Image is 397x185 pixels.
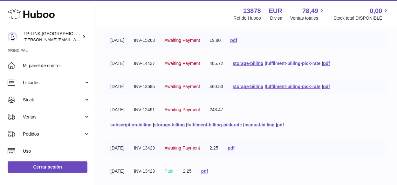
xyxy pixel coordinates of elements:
a: subscription-billing [110,122,152,127]
td: INV-15263 [129,33,160,48]
span: | [322,61,323,66]
td: INV-13423 [129,140,160,156]
span: 78,49 [302,7,318,15]
span: [PERSON_NAME][EMAIL_ADDRESS][DOMAIN_NAME] [24,37,127,42]
span: Paid [164,169,173,174]
td: 19.80 [205,33,225,48]
td: 2.25 [205,140,223,156]
a: storage-billing [233,61,263,66]
span: | [264,61,266,66]
span: Listados [23,80,84,86]
div: TP-LINK [GEOGRAPHIC_DATA], SOCIEDAD LIMITADA [24,31,81,43]
span: Mi panel de control [23,63,90,69]
a: storage-billing [233,84,263,89]
span: Uso [23,148,90,154]
div: Divisa [270,15,282,21]
a: fulfilment-billing-pick-rate [266,84,320,89]
span: | [322,84,323,89]
a: pdf [201,169,208,174]
span: | [264,84,266,89]
a: 78,49 Ventas totales [290,7,325,21]
span: | [153,122,154,127]
td: 243.47 [205,102,228,118]
strong: EUR [269,7,282,15]
a: manual-billing [244,122,275,127]
td: INV-13695 [129,79,160,94]
a: pdf [323,61,330,66]
div: Ref de Huboo [233,15,261,21]
span: Awaiting Payment [164,84,200,89]
td: [DATE] [106,79,129,94]
a: storage-billing [154,122,185,127]
span: | [276,122,277,127]
a: fulfilment-billing-pick-rate [187,122,242,127]
span: Stock [23,97,84,103]
td: 460.53 [205,79,228,94]
span: | [243,122,244,127]
td: [DATE] [106,56,129,71]
a: 0,00 Stock total DISPONIBLE [333,7,389,21]
a: pdf [277,122,284,127]
td: [DATE] [106,33,129,48]
span: 0,00 [370,7,382,15]
span: Awaiting Payment [164,61,200,66]
span: Ventas totales [290,15,325,21]
td: INV-14437 [129,56,160,71]
td: 405.72 [205,56,228,71]
span: Stock total DISPONIBLE [333,15,389,21]
td: INV-13423 [129,163,160,179]
a: fulfilment-billing-pick-rate [266,61,320,66]
span: Awaiting Payment [164,107,200,112]
strong: 13878 [243,7,261,15]
td: [DATE] [106,140,129,156]
a: pdf [228,145,235,150]
td: 2.25 [178,163,196,179]
a: pdf [323,84,330,89]
a: pdf [230,38,237,43]
span: Awaiting Payment [164,38,200,43]
td: [DATE] [106,102,129,118]
span: Ventas [23,114,84,120]
img: celia.yan@tp-link.com [8,32,17,41]
td: INV-12491 [129,102,160,118]
span: | [186,122,187,127]
span: Awaiting Payment [164,145,200,150]
td: [DATE] [106,163,129,179]
a: Cerrar sesión [8,161,87,173]
span: Pedidos [23,131,84,137]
